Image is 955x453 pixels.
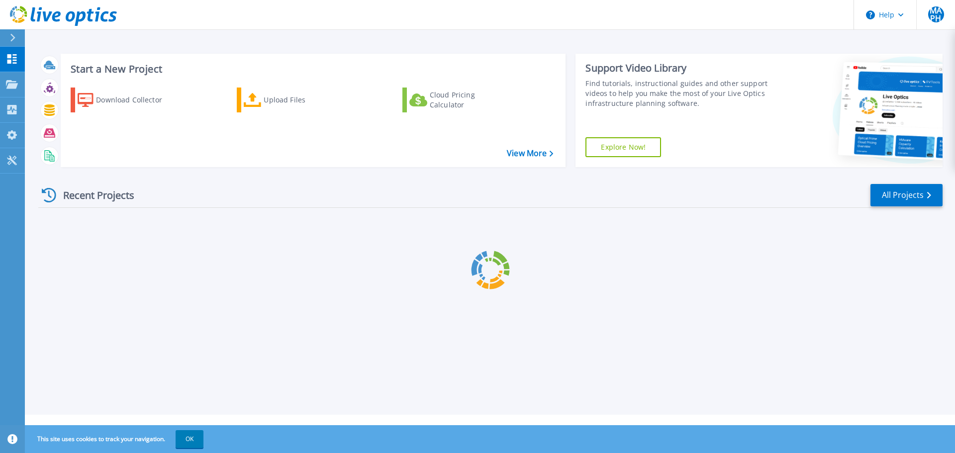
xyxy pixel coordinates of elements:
a: Explore Now! [585,137,661,157]
span: MAPH [928,6,944,22]
a: Upload Files [237,88,348,112]
div: Download Collector [96,90,176,110]
a: Cloud Pricing Calculator [402,88,513,112]
span: This site uses cookies to track your navigation. [27,430,203,448]
div: Find tutorials, instructional guides and other support videos to help you make the most of your L... [585,79,772,108]
a: Download Collector [71,88,182,112]
button: OK [176,430,203,448]
div: Recent Projects [38,183,148,207]
a: All Projects [870,184,943,206]
div: Upload Files [264,90,343,110]
div: Support Video Library [585,62,772,75]
a: View More [507,149,553,158]
h3: Start a New Project [71,64,553,75]
div: Cloud Pricing Calculator [430,90,509,110]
